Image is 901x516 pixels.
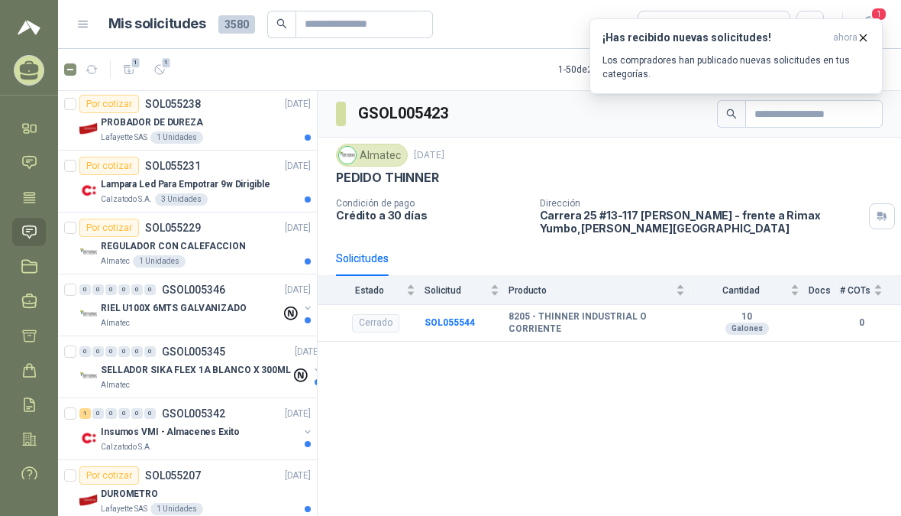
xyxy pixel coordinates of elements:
[101,177,270,192] p: Lampara Led Para Empotrar 9w Dirigible
[840,276,901,304] th: # COTs
[79,429,98,447] img: Company Logo
[589,18,883,94] button: ¡Has recibido nuevas solicitudes!ahora Los compradores han publicado nuevas solicitudes en tus ca...
[162,408,225,419] p: GSOL005342
[101,317,130,329] p: Almatec
[101,115,203,130] p: PROBADOR DE DUREZA
[79,219,139,237] div: Por cotizar
[101,503,147,515] p: Lafayette SAS
[161,57,172,69] span: 1
[218,15,255,34] span: 3580
[101,255,130,268] p: Almatec
[285,407,311,421] p: [DATE]
[725,323,769,335] div: Galones
[131,346,143,357] div: 0
[145,470,201,481] p: SOL055207
[101,379,130,391] p: Almatec
[101,363,291,378] p: SELLADOR SIKA FLEX 1A BLANCO X 300ML
[105,284,117,295] div: 0
[509,285,673,296] span: Producto
[602,54,870,81] p: Los compradores han publicado nuevas solicitudes en tus categorías.
[840,316,883,330] b: 0
[425,285,487,296] span: Solicitud
[425,317,475,328] a: SOL055544
[118,284,130,295] div: 0
[694,311,799,323] b: 10
[318,276,425,304] th: Estado
[647,16,680,33] div: Todas
[145,161,201,171] p: SOL055231
[101,425,240,440] p: Insumos VMI - Almacenes Exito
[58,151,317,213] a: Por cotizarSOL055231[DATE] Company LogoLampara Led Para Empotrar 9w DirigibleCalzatodo S.A.3 Unid...
[144,346,156,357] div: 0
[162,284,225,295] p: GSOL005346
[79,157,139,175] div: Por cotizar
[352,314,399,333] div: Cerrado
[540,198,863,209] p: Dirección
[79,284,91,295] div: 0
[162,346,225,357] p: GSOL005345
[92,346,104,357] div: 0
[425,276,509,304] th: Solicitud
[131,57,141,69] span: 1
[118,408,130,419] div: 0
[117,57,141,82] button: 1
[79,408,91,419] div: 1
[336,285,403,296] span: Estado
[18,18,40,37] img: Logo peakr
[105,408,117,419] div: 0
[276,18,287,29] span: search
[101,301,247,316] p: RIEL U100X 6MTS GALVANIZADO
[92,284,104,295] div: 0
[101,239,246,254] p: REGULADOR CON CALEFACCION
[92,408,104,419] div: 0
[840,285,870,296] span: # COTs
[285,221,311,235] p: [DATE]
[101,441,152,453] p: Calzatodo S.A.
[150,131,203,144] div: 1 Unidades
[58,89,317,151] a: Por cotizarSOL055238[DATE] Company LogoPROBADOR DE DUREZALafayette SAS1 Unidades
[145,222,201,233] p: SOL055229
[336,209,528,222] p: Crédito a 30 días
[79,281,314,329] a: 0 0 0 0 0 0 GSOL005346[DATE] Company LogoRIEL U100X 6MTS GALVANIZADOAlmatec
[105,346,117,357] div: 0
[558,57,657,82] div: 1 - 50 de 2899
[509,311,685,335] b: 8205 - THINNER INDUSTRIAL O CORRIENTE
[79,404,314,453] a: 1 0 0 0 0 0 GSOL005342[DATE] Company LogoInsumos VMI - Almacenes ExitoCalzatodo S.A.
[79,346,91,357] div: 0
[809,276,840,304] th: Docs
[79,95,139,113] div: Por cotizar
[285,159,311,174] p: [DATE]
[694,285,787,296] span: Cantidad
[870,7,887,21] span: 1
[147,57,172,82] button: 1
[358,102,450,125] h3: GSOL005423
[79,305,98,323] img: Company Logo
[145,99,201,109] p: SOL055238
[150,503,203,515] div: 1 Unidades
[155,193,208,206] div: 3 Unidades
[79,181,98,200] img: Company Logo
[726,109,737,119] span: search
[336,144,408,167] div: Almatec
[79,342,324,391] a: 0 0 0 0 0 0 GSOL005345[DATE] Company LogoSELLADOR SIKA FLEX 1A BLANCO X 300MLAlmatec
[101,193,152,206] p: Calzatodo S.A.
[285,97,311,112] p: [DATE]
[602,31,827,44] h3: ¡Has recibido nuevas solicitudes!
[131,284,143,295] div: 0
[79,367,98,385] img: Company Logo
[295,345,321,359] p: [DATE]
[694,276,809,304] th: Cantidad
[144,284,156,295] div: 0
[79,491,98,509] img: Company Logo
[833,31,857,44] span: ahora
[144,408,156,419] div: 0
[414,148,444,163] p: [DATE]
[133,255,186,268] div: 1 Unidades
[285,469,311,483] p: [DATE]
[79,466,139,485] div: Por cotizar
[108,13,206,35] h1: Mis solicitudes
[58,213,317,274] a: Por cotizarSOL055229[DATE] Company LogoREGULADOR CON CALEFACCIONAlmatec1 Unidades
[79,119,98,138] img: Company Logo
[131,408,143,419] div: 0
